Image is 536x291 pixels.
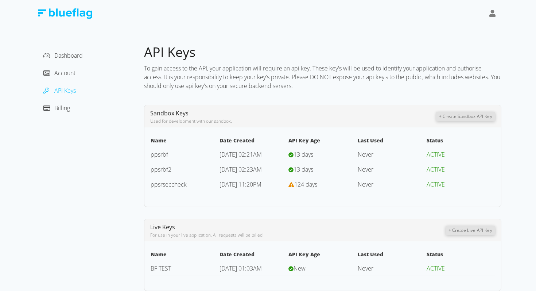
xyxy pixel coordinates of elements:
th: Status [426,136,495,147]
a: BF TEST [151,264,171,272]
a: Billing [43,104,70,112]
span: [DATE] 11:20PM [220,180,261,188]
th: Status [426,250,495,261]
a: Dashboard [43,51,83,60]
span: Never [358,165,373,173]
a: Account [43,69,75,77]
span: API Keys [54,87,76,95]
th: Date Created [219,250,288,261]
button: + Create Live API Key [446,226,495,235]
th: Name [150,136,219,147]
span: [DATE] 02:23AM [220,165,262,173]
th: API Key Age [288,250,357,261]
a: ppsrseccheck [151,180,187,188]
span: ACTIVE [427,150,445,158]
span: ACTIVE [427,180,445,188]
span: Billing [54,104,70,112]
span: Never [358,150,373,158]
span: [DATE] 01:03AM [220,264,262,272]
span: API Keys [144,43,195,61]
th: Date Created [219,136,288,147]
div: For use in your live application. All requests will be billed. [150,232,446,238]
th: API Key Age [288,136,357,147]
span: ACTIVE [427,264,445,272]
div: To gain access to the API, your application will require an api key. These key's will be used to ... [144,61,501,93]
img: Blue Flag Logo [38,8,92,19]
th: Last Used [357,250,426,261]
a: ppsrbf2 [151,165,171,173]
a: API Keys [43,87,76,95]
span: Account [54,69,75,77]
span: 13 days [294,165,313,173]
span: New [294,264,306,272]
th: Last Used [357,136,426,147]
span: Never [358,264,373,272]
span: Live Keys [150,223,175,231]
a: ppsrbf [151,150,168,158]
span: ACTIVE [427,165,445,173]
span: Dashboard [54,51,83,60]
th: Name [150,250,219,261]
span: Never [358,180,373,188]
span: Sandbox Keys [150,109,189,117]
span: 13 days [294,150,313,158]
button: + Create Sandbox API Key [436,112,495,121]
span: 124 days [294,180,317,188]
div: Used for development with our sandbox. [150,118,436,125]
span: [DATE] 02:21AM [220,150,262,158]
